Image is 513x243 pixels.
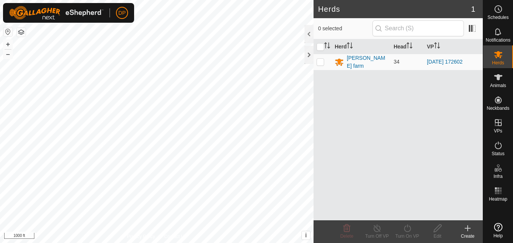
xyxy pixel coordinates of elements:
p-sorticon: Activate to sort [324,44,330,50]
input: Search (S) [372,20,464,36]
button: – [3,50,12,59]
img: Gallagher Logo [9,6,104,20]
span: Delete [340,234,354,239]
h2: Herds [318,5,471,14]
div: Turn On VP [392,233,422,240]
button: i [302,231,310,240]
span: Schedules [487,15,508,20]
a: Privacy Policy [127,233,155,240]
span: Herds [492,61,504,65]
p-sorticon: Activate to sort [434,44,440,50]
button: Reset Map [3,27,12,36]
button: Map Layers [17,28,26,37]
span: Heatmap [489,197,507,201]
th: Herd [332,39,391,54]
span: Notifications [486,38,510,42]
div: Edit [422,233,453,240]
p-sorticon: Activate to sort [406,44,413,50]
span: Animals [490,83,506,88]
th: Head [391,39,424,54]
div: [PERSON_NAME] farm [347,54,388,70]
span: 34 [394,59,400,65]
a: Help [483,220,513,241]
span: i [305,232,307,238]
span: VPs [494,129,502,133]
a: [DATE] 172602 [427,59,463,65]
span: Infra [493,174,502,179]
div: Create [453,233,483,240]
a: Contact Us [164,233,187,240]
p-sorticon: Activate to sort [347,44,353,50]
span: 1 [471,3,475,15]
button: + [3,40,12,49]
span: Help [493,234,503,238]
span: 0 selected [318,25,372,33]
span: DP [118,9,125,17]
th: VP [424,39,483,54]
span: Neckbands [487,106,509,111]
span: Status [491,151,504,156]
div: Turn Off VP [362,233,392,240]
